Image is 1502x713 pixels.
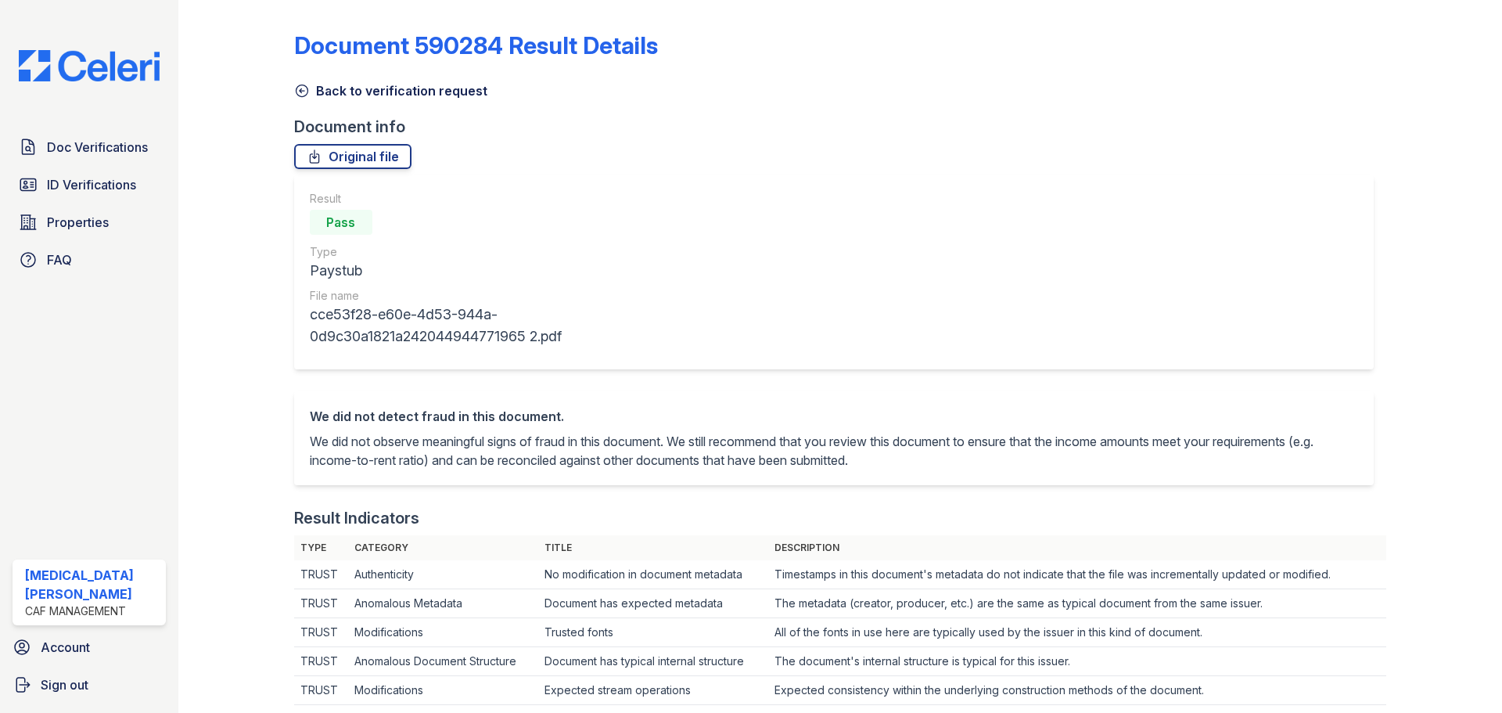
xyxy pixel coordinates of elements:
[47,175,136,194] span: ID Verifications
[6,669,172,700] a: Sign out
[768,589,1386,618] td: The metadata (creator, producer, etc.) are the same as typical document from the same issuer.
[13,244,166,275] a: FAQ
[310,288,710,304] div: File name
[47,138,148,157] span: Doc Verifications
[294,31,658,59] a: Document 590284 Result Details
[348,560,537,589] td: Authenticity
[294,647,349,676] td: TRUST
[41,638,90,657] span: Account
[768,676,1386,705] td: Expected consistency within the underlying construction methods of the document.
[6,50,172,81] img: CE_Logo_Blue-a8612792a0a2168367f1c8372b55b34899dd931a85d93a1a3d3e32e68fde9ad4.png
[348,535,537,560] th: Category
[294,81,487,100] a: Back to verification request
[13,169,166,200] a: ID Verifications
[348,676,537,705] td: Modifications
[25,603,160,619] div: CAF Management
[768,618,1386,647] td: All of the fonts in use here are typically used by the issuer in this kind of document.
[294,507,419,529] div: Result Indicators
[13,131,166,163] a: Doc Verifications
[47,250,72,269] span: FAQ
[310,191,710,207] div: Result
[294,144,411,169] a: Original file
[768,560,1386,589] td: Timestamps in this document's metadata do not indicate that the file was incrementally updated or...
[538,676,768,705] td: Expected stream operations
[294,589,349,618] td: TRUST
[348,589,537,618] td: Anomalous Metadata
[310,407,1358,426] div: We did not detect fraud in this document.
[310,432,1358,470] p: We did not observe meaningful signs of fraud in this document. We still recommend that you review...
[348,647,537,676] td: Anomalous Document Structure
[294,676,349,705] td: TRUST
[538,647,768,676] td: Document has typical internal structure
[294,116,1386,138] div: Document info
[310,244,710,260] div: Type
[47,213,109,232] span: Properties
[294,560,349,589] td: TRUST
[538,589,768,618] td: Document has expected metadata
[348,618,537,647] td: Modifications
[538,560,768,589] td: No modification in document metadata
[538,618,768,647] td: Trusted fonts
[310,210,372,235] div: Pass
[538,535,768,560] th: Title
[294,535,349,560] th: Type
[310,304,710,347] div: cce53f28-e60e-4d53-944a-0d9c30a1821a242044944771965 2.pdf
[310,260,710,282] div: Paystub
[41,675,88,694] span: Sign out
[6,632,172,663] a: Account
[768,535,1386,560] th: Description
[294,618,349,647] td: TRUST
[13,207,166,238] a: Properties
[768,647,1386,676] td: The document's internal structure is typical for this issuer.
[25,566,160,603] div: [MEDICAL_DATA][PERSON_NAME]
